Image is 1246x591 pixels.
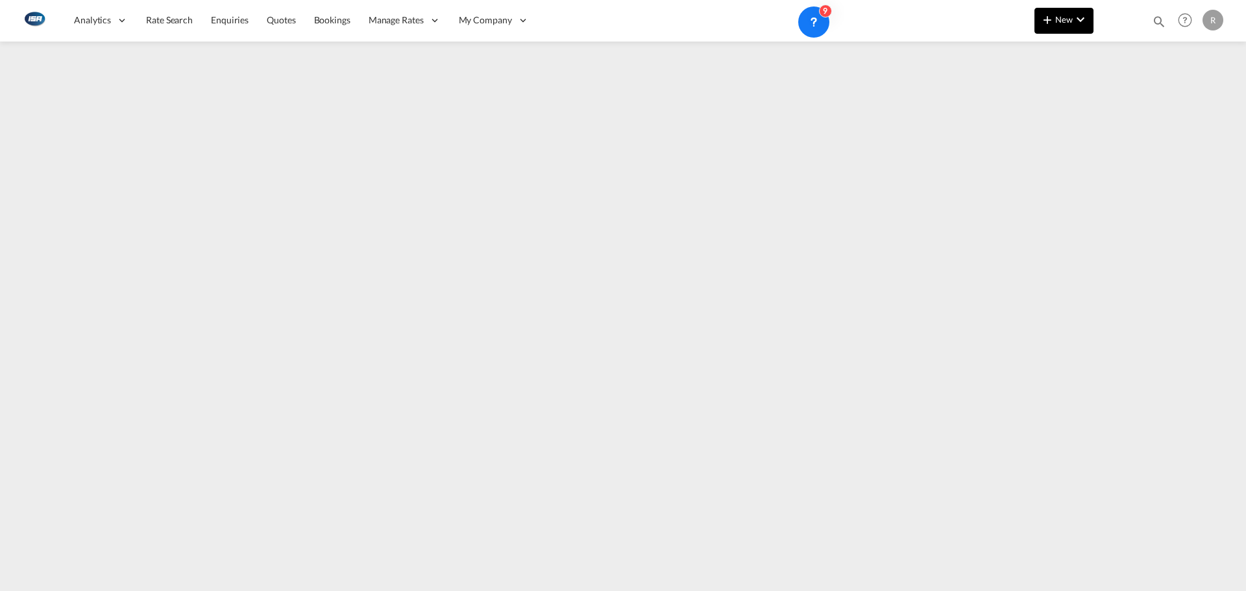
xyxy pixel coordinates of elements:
[1174,9,1203,32] div: Help
[1152,14,1166,34] div: icon-magnify
[1040,14,1088,25] span: New
[1073,12,1088,27] md-icon: icon-chevron-down
[1203,10,1223,30] div: R
[369,14,424,27] span: Manage Rates
[74,14,111,27] span: Analytics
[1174,9,1196,31] span: Help
[314,14,350,25] span: Bookings
[1040,12,1055,27] md-icon: icon-plus 400-fg
[459,14,512,27] span: My Company
[211,14,249,25] span: Enquiries
[19,6,49,35] img: 1aa151c0c08011ec8d6f413816f9a227.png
[1152,14,1166,29] md-icon: icon-magnify
[146,14,193,25] span: Rate Search
[267,14,295,25] span: Quotes
[1034,8,1093,34] button: icon-plus 400-fgNewicon-chevron-down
